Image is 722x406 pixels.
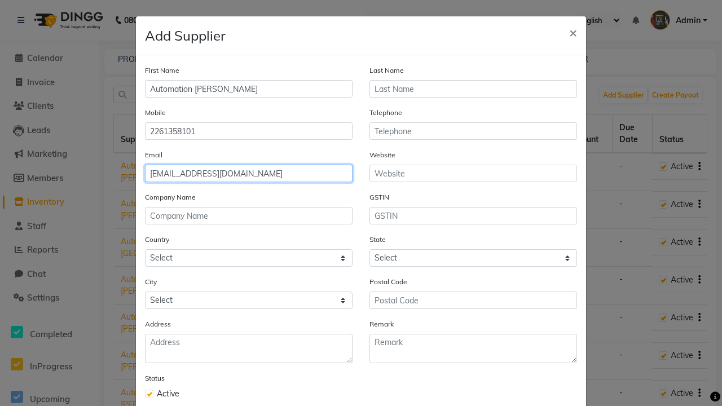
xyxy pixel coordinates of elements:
[145,235,169,245] label: Country
[369,80,577,98] input: Last Name
[145,25,226,46] h4: Add Supplier
[369,165,577,182] input: Website
[145,122,353,140] input: Mobile
[145,108,166,118] label: Mobile
[145,65,179,76] label: First Name
[369,192,389,202] label: GSTIN
[145,80,353,98] input: First Name
[560,16,586,48] button: Close
[369,65,404,76] label: Last Name
[369,292,577,309] input: Postal Code
[145,165,353,182] input: Email
[145,277,157,287] label: City
[157,388,179,400] span: Active
[569,24,577,41] span: ×
[369,235,386,245] label: State
[369,277,407,287] label: Postal Code
[145,319,171,329] label: Address
[145,150,162,160] label: Email
[145,373,165,383] label: Status
[369,319,394,329] label: Remark
[369,207,577,224] input: GSTIN
[369,122,577,140] input: Telephone
[145,207,353,224] input: Company Name
[369,108,402,118] label: Telephone
[145,192,196,202] label: Company Name
[369,150,395,160] label: Website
